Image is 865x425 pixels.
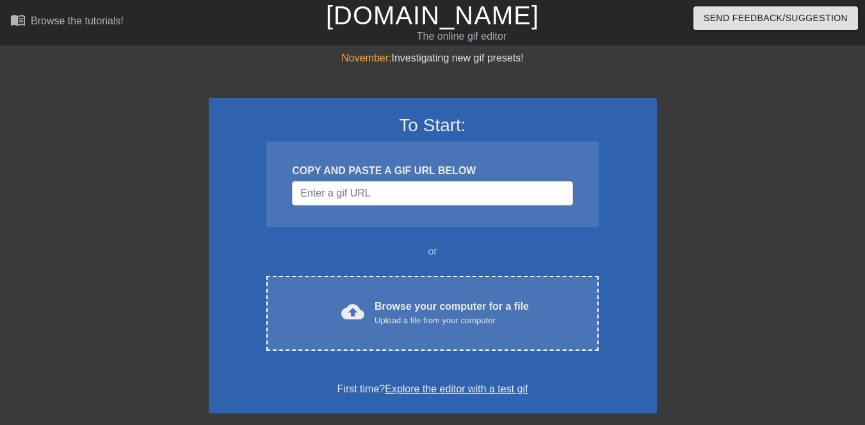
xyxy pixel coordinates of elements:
[295,29,628,44] div: The online gif editor
[341,52,391,63] span: November:
[242,244,624,259] div: or
[31,15,124,26] div: Browse the tutorials!
[292,163,572,179] div: COPY AND PASTE A GIF URL BELOW
[225,115,640,136] h3: To Start:
[385,383,528,394] a: Explore the editor with a test gif
[225,381,640,397] div: First time?
[209,51,657,66] div: Investigating new gif presets!
[326,1,539,29] a: [DOMAIN_NAME]
[704,10,848,26] span: Send Feedback/Suggestion
[10,12,26,28] span: menu_book
[693,6,858,30] button: Send Feedback/Suggestion
[375,314,529,327] div: Upload a file from your computer
[10,12,124,32] a: Browse the tutorials!
[341,300,364,323] span: cloud_upload
[375,299,529,327] div: Browse your computer for a file
[292,181,572,205] input: Username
